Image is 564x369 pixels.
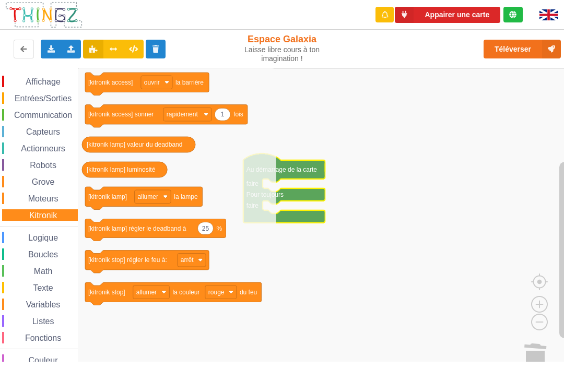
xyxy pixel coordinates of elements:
span: Boucles [27,250,60,259]
text: rouge [208,288,225,295]
text: allumer [138,193,158,200]
span: Grove [30,177,56,186]
button: Appairer une carte [395,7,500,23]
span: Actionneurs [19,144,67,153]
img: thingz_logo.png [5,1,83,29]
text: la lampe [174,193,198,200]
span: Affichage [24,77,62,86]
span: Communication [13,111,74,120]
text: [kitronik lamp] luminosité [87,166,156,173]
text: % [216,224,222,232]
text: arrêt [181,256,194,264]
text: [kitronik lamp] régler le deadband à [88,224,186,232]
span: Capteurs [25,127,62,136]
text: [kitronik stop] [88,288,125,295]
span: Variables [25,300,62,309]
text: 1 [221,111,225,118]
span: Texte [31,283,54,292]
div: Espace Galaxia [236,33,328,63]
span: Listes [31,317,56,326]
text: allumer [136,288,157,295]
span: Moteurs [27,194,60,203]
span: Fonctions [23,334,63,342]
text: la couleur [172,288,199,295]
text: fois [233,111,243,118]
text: la barrière [175,78,204,86]
text: 25 [202,224,209,232]
text: du feu [240,288,257,295]
span: Robots [28,161,58,170]
text: Pour toujours [246,191,284,198]
text: [kitronik lamp] [88,193,127,200]
text: [kitronik access] [88,78,133,86]
text: [kitronik lamp] valeur du deadband [87,141,182,148]
text: [kitronik stop] régler le feu à: [88,256,167,264]
text: [kitronik access] sonner [88,111,154,118]
text: ouvrir [144,78,160,86]
span: Couleur [27,356,60,365]
div: Laisse libre cours à ton imagination ! [236,45,328,63]
button: Téléverser [484,40,561,58]
span: Entrées/Sorties [13,94,73,103]
span: Math [32,267,54,276]
span: Logique [27,233,60,242]
span: Kitronik [28,211,58,220]
img: gb.png [539,9,558,20]
text: Au démarrage de la carte [246,165,318,173]
div: Tu es connecté au serveur de création de Thingz [503,7,523,22]
text: rapidement [167,111,198,118]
